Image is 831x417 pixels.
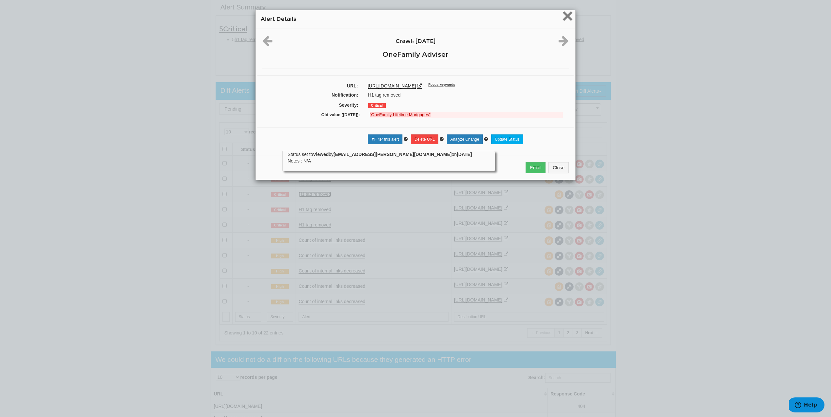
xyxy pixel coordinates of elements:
sup: Focus keywords [428,83,455,86]
a: Update Status [491,134,523,144]
div: Status set to by on Notes : N/A [287,151,490,164]
span: Critical [368,103,386,108]
button: Close [562,10,573,23]
div: H1 tag removed [363,92,573,98]
a: Next alert [559,41,569,46]
label: Notification: [258,92,363,98]
a: Analyze Change [447,134,483,144]
iframe: Opens a widget where you can find more information [789,397,824,414]
h4: Alert Details [261,15,570,23]
strong: "OneFamily Lifetime Mortgages" [370,112,431,117]
label: Old value ([DATE]): [263,112,365,118]
a: Crawl: [DATE] [396,38,435,45]
a: OneFamily Adviser [383,50,448,59]
a: Filter this alert [368,134,402,144]
label: URL: [257,83,363,89]
button: Email [526,162,546,173]
button: Close [548,162,569,173]
a: [URL][DOMAIN_NAME] [368,83,416,89]
strong: [DATE] [457,152,472,157]
label: Severity: [258,102,363,108]
a: Previous alert [262,41,272,46]
strong: Viewed [313,152,329,157]
a: Delete URL [411,134,438,144]
span: × [562,5,573,27]
strong: [EMAIL_ADDRESS][PERSON_NAME][DOMAIN_NAME] [334,152,452,157]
